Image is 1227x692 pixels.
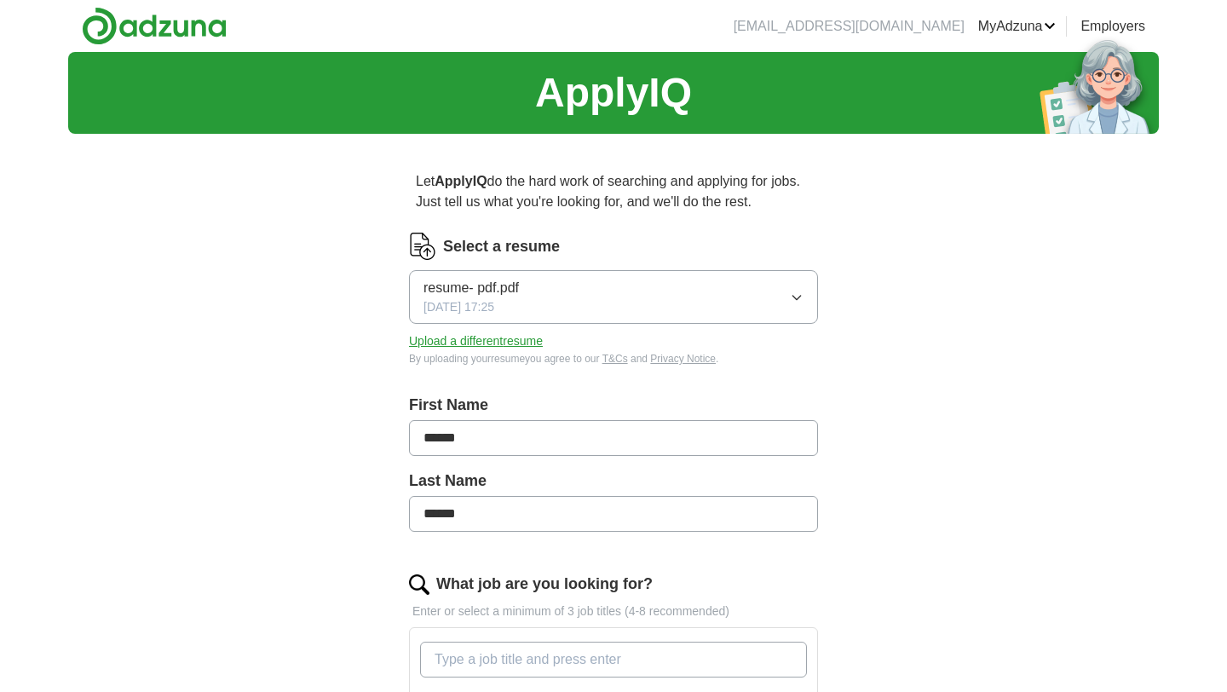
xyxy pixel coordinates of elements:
[409,351,818,366] div: By uploading your resume you agree to our and .
[650,353,716,365] a: Privacy Notice
[443,235,560,258] label: Select a resume
[1080,16,1145,37] a: Employers
[435,174,487,188] strong: ApplyIQ
[409,164,818,219] p: Let do the hard work of searching and applying for jobs. Just tell us what you're looking for, an...
[602,353,628,365] a: T&Cs
[420,642,807,678] input: Type a job title and press enter
[409,332,543,350] button: Upload a differentresume
[535,62,692,124] h1: ApplyIQ
[409,470,818,493] label: Last Name
[409,270,818,324] button: resume- pdf.pdf[DATE] 17:25
[423,298,494,316] span: [DATE] 17:25
[409,574,429,595] img: search.png
[82,7,227,45] img: Adzuna logo
[978,16,1057,37] a: MyAdzuna
[734,16,965,37] li: [EMAIL_ADDRESS][DOMAIN_NAME]
[409,233,436,260] img: CV Icon
[409,603,818,620] p: Enter or select a minimum of 3 job titles (4-8 recommended)
[409,394,818,417] label: First Name
[436,573,653,596] label: What job are you looking for?
[423,278,519,298] span: resume- pdf.pdf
